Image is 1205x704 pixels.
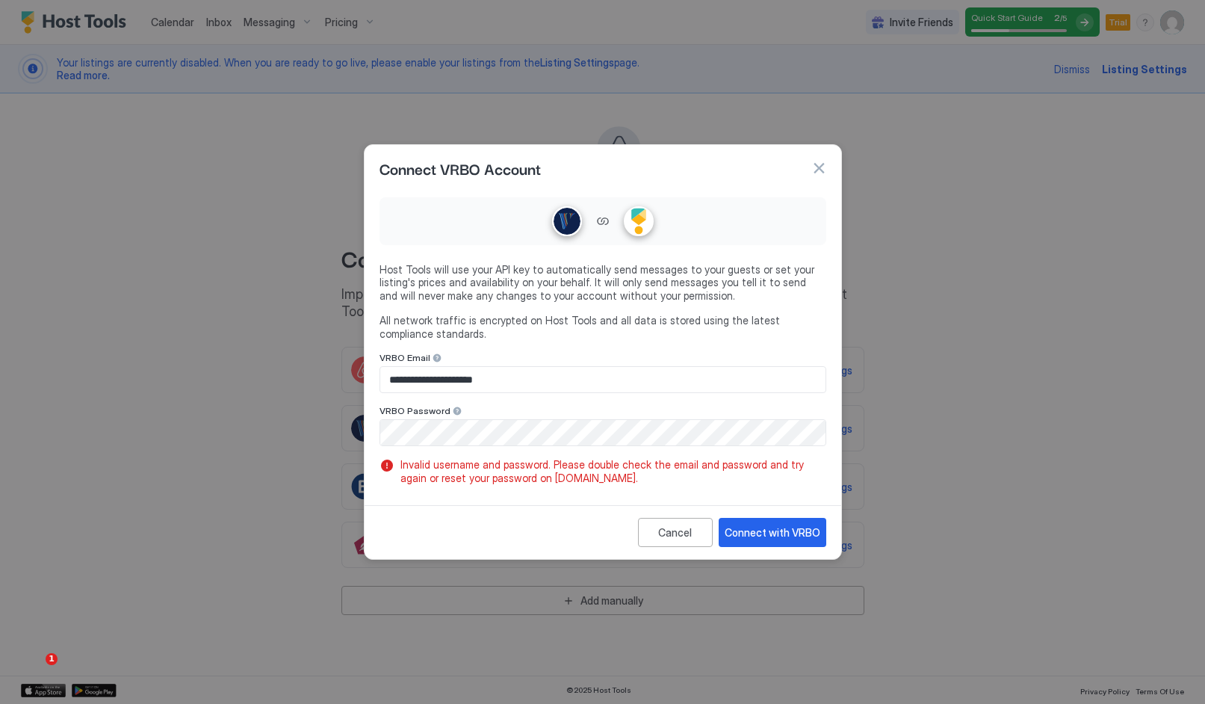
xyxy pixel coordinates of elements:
input: Input Field [380,420,825,445]
span: Host Tools will use your API key to automatically send messages to your guests or set your listin... [380,263,826,303]
span: 1 [46,653,58,665]
span: VRBO Password [380,405,450,416]
span: VRBO Email [380,352,430,363]
span: Connect VRBO Account [380,157,541,179]
span: Invalid username and password. Please double check the email and password and try again or reset ... [400,458,820,484]
div: Connect with VRBO [725,525,820,540]
button: Cancel [638,518,713,547]
button: Connect with VRBO [719,518,826,547]
input: Input Field [380,367,825,392]
span: All network traffic is encrypted on Host Tools and all data is stored using the latest compliance... [380,314,826,340]
div: Cancel [658,525,692,540]
iframe: Intercom live chat [15,653,51,689]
